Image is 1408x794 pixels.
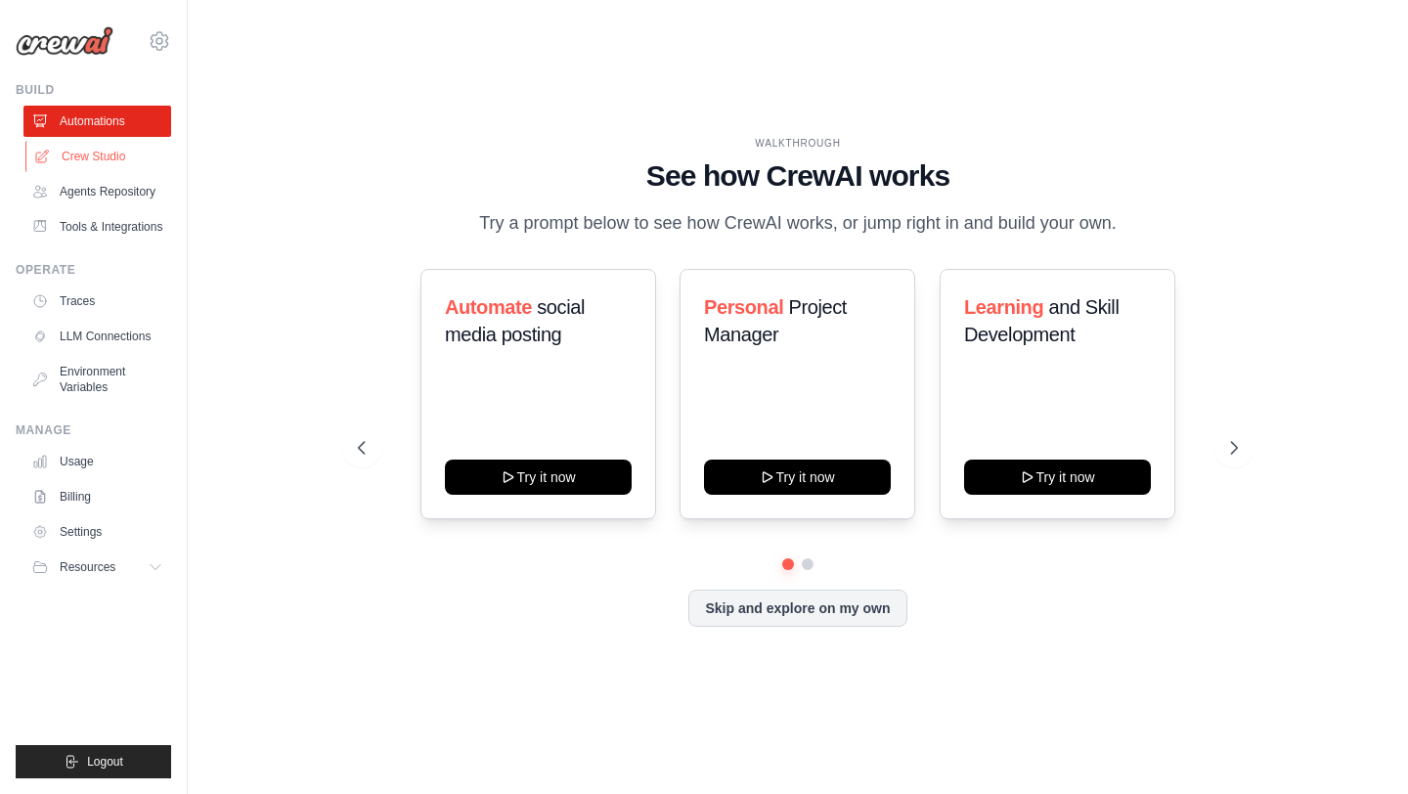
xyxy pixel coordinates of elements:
button: Try it now [964,460,1151,495]
div: WALKTHROUGH [358,136,1237,151]
a: Billing [23,481,171,512]
div: Manage [16,422,171,438]
span: Logout [87,754,123,770]
div: Operate [16,262,171,278]
a: Tools & Integrations [23,211,171,243]
button: Try it now [445,460,632,495]
a: Agents Repository [23,176,171,207]
p: Try a prompt below to see how CrewAI works, or jump right in and build your own. [469,209,1126,238]
a: Automations [23,106,171,137]
span: Resources [60,559,115,575]
button: Resources [23,551,171,583]
a: Environment Variables [23,356,171,403]
a: Traces [23,286,171,317]
button: Try it now [704,460,891,495]
button: Logout [16,745,171,778]
span: Automate [445,296,532,318]
a: Crew Studio [25,141,173,172]
h1: See how CrewAI works [358,158,1237,194]
div: Build [16,82,171,98]
img: Logo [16,26,113,56]
a: LLM Connections [23,321,171,352]
a: Usage [23,446,171,477]
button: Skip and explore on my own [688,590,906,627]
a: Settings [23,516,171,548]
iframe: Chat Widget [1310,700,1408,794]
span: Learning [964,296,1043,318]
span: and Skill Development [964,296,1119,345]
span: Personal [704,296,783,318]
